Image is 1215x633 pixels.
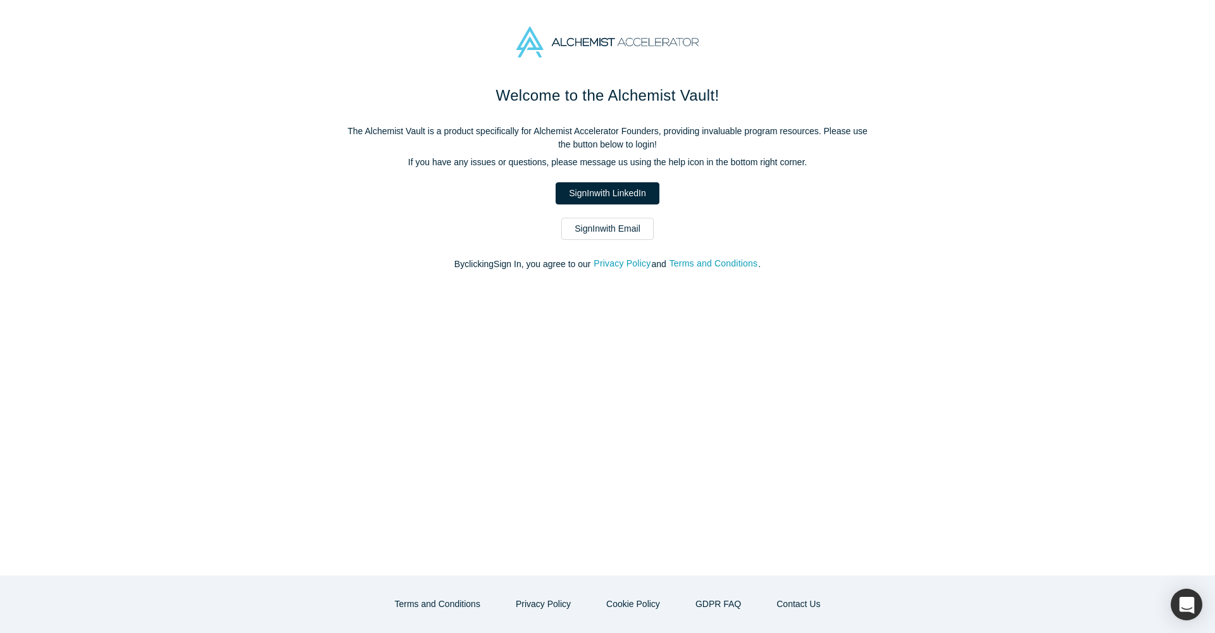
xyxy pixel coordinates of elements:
button: Privacy Policy [502,593,584,615]
img: Alchemist Accelerator Logo [516,27,699,58]
button: Cookie Policy [593,593,673,615]
p: By clicking Sign In , you agree to our and . [342,258,873,271]
a: SignInwith LinkedIn [556,182,659,204]
button: Terms and Conditions [669,256,759,271]
button: Contact Us [763,593,833,615]
button: Terms and Conditions [382,593,494,615]
p: If you have any issues or questions, please message us using the help icon in the bottom right co... [342,156,873,169]
h1: Welcome to the Alchemist Vault! [342,84,873,107]
a: GDPR FAQ [682,593,754,615]
a: SignInwith Email [561,218,654,240]
button: Privacy Policy [593,256,651,271]
p: The Alchemist Vault is a product specifically for Alchemist Accelerator Founders, providing inval... [342,125,873,151]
